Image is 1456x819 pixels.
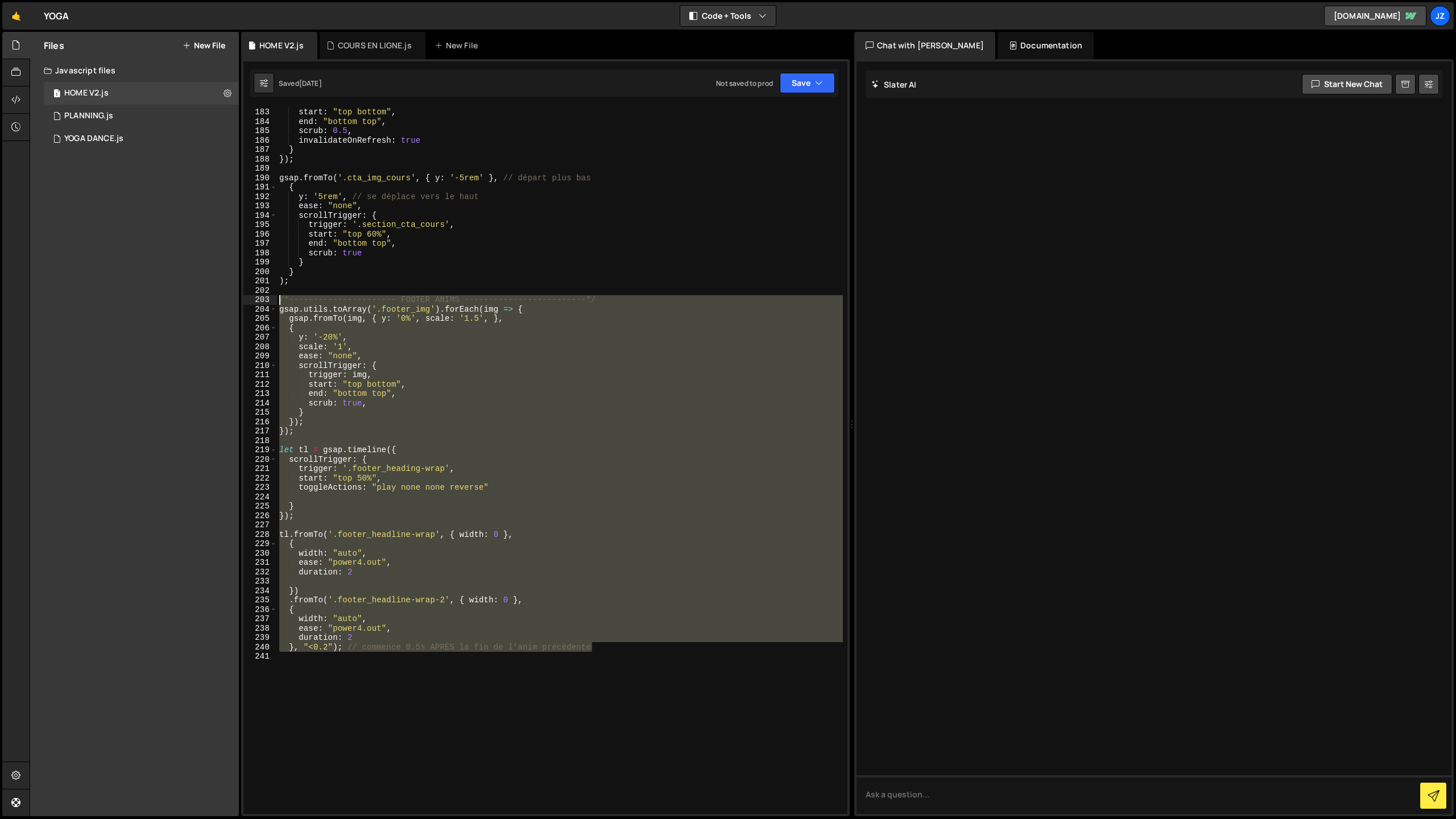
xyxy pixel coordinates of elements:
[243,333,277,342] div: 207
[243,549,277,559] div: 230
[279,78,322,88] div: Saved
[243,107,277,117] div: 183
[243,305,277,315] div: 204
[243,577,277,586] div: 233
[64,88,109,98] div: HOME V2.js
[44,9,69,23] div: YOGA
[243,436,277,446] div: 218
[243,493,277,502] div: 224
[243,530,277,540] div: 228
[30,59,239,82] div: Javascript files
[871,79,917,90] h2: Slater AI
[243,136,277,146] div: 186
[243,126,277,136] div: 185
[259,40,304,51] div: HOME V2.js
[243,201,277,211] div: 193
[243,164,277,173] div: 189
[243,427,277,436] div: 217
[338,40,412,51] div: COURS EN LIGNE.js
[243,502,277,511] div: 225
[243,295,277,305] div: 203
[998,32,1094,59] div: Documentation
[299,78,322,88] div: [DATE]
[243,511,277,521] div: 226
[243,370,277,380] div: 211
[243,586,277,596] div: 234
[243,267,277,277] div: 200
[243,145,277,155] div: 187
[243,286,277,296] div: 202
[243,249,277,258] div: 198
[243,361,277,371] div: 210
[243,643,277,652] div: 240
[243,520,277,530] div: 227
[243,605,277,615] div: 236
[64,111,113,121] div: PLANNING.js
[243,558,277,568] div: 231
[44,82,239,105] div: 14442/37210.js
[243,445,277,455] div: 219
[854,32,995,59] div: Chat with [PERSON_NAME]
[243,183,277,192] div: 191
[680,6,776,26] button: Code + Tools
[243,314,277,324] div: 205
[243,417,277,427] div: 216
[243,276,277,286] div: 201
[44,39,64,52] h2: Files
[243,220,277,230] div: 195
[243,483,277,493] div: 223
[44,127,239,150] div: 14442/38077.js
[243,342,277,352] div: 208
[243,389,277,399] div: 213
[243,211,277,221] div: 194
[243,539,277,549] div: 229
[1302,74,1392,94] button: Start new chat
[243,464,277,474] div: 221
[243,351,277,361] div: 209
[243,380,277,390] div: 212
[243,192,277,202] div: 192
[716,78,773,88] div: Not saved to prod
[2,2,30,30] a: 🤙
[243,568,277,577] div: 232
[243,408,277,417] div: 215
[243,399,277,408] div: 214
[53,90,60,99] span: 1
[780,73,835,93] button: Save
[243,595,277,605] div: 235
[243,258,277,267] div: 199
[243,455,277,465] div: 220
[243,230,277,239] div: 196
[243,173,277,183] div: 190
[243,155,277,164] div: 188
[243,614,277,624] div: 237
[243,652,277,661] div: 241
[243,474,277,483] div: 222
[1430,6,1450,26] a: JZ
[44,105,239,127] div: 14442/38086.js
[64,134,123,144] div: YOGA DANCE.js
[243,324,277,333] div: 206
[1324,6,1426,26] a: [DOMAIN_NAME]
[243,624,277,634] div: 238
[435,40,482,51] div: New File
[243,633,277,643] div: 239
[183,41,225,50] button: New File
[243,239,277,249] div: 197
[243,117,277,127] div: 184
